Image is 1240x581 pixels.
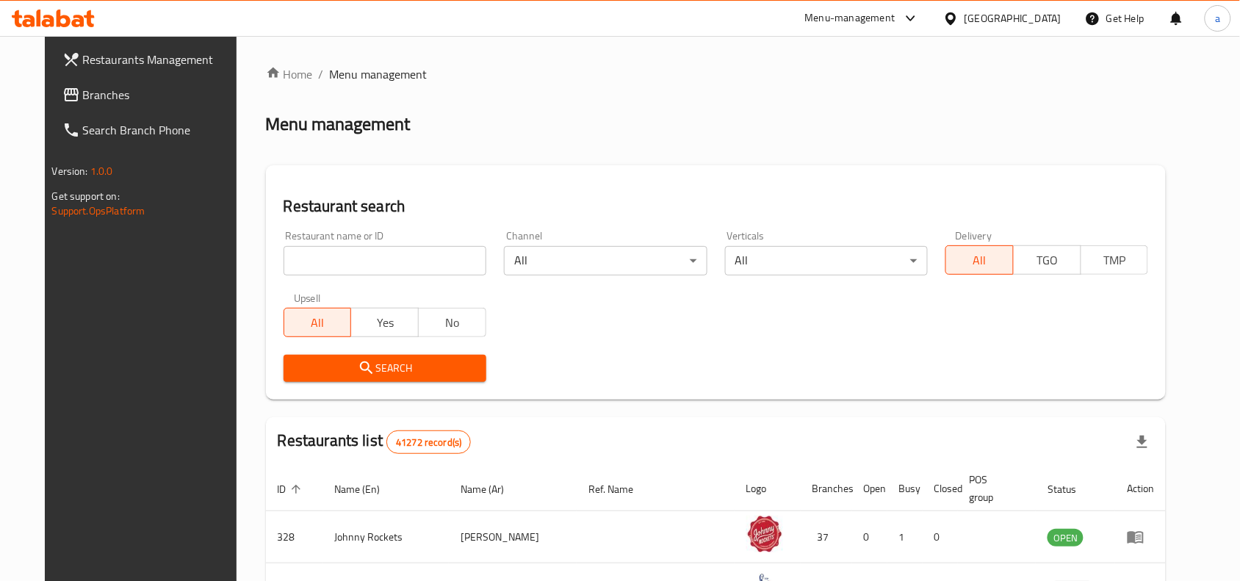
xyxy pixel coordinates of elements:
[387,436,470,450] span: 41272 record(s)
[290,312,346,333] span: All
[852,511,887,563] td: 0
[266,112,411,136] h2: Menu management
[350,308,419,337] button: Yes
[887,511,923,563] td: 1
[52,162,88,181] span: Version:
[1048,480,1095,498] span: Status
[746,516,783,552] img: Johnny Rockets
[284,355,486,382] button: Search
[1048,529,1084,546] div: OPEN
[1127,528,1154,546] div: Menu
[323,511,450,563] td: Johnny Rockets
[504,246,707,275] div: All
[1125,425,1160,460] div: Export file
[945,245,1014,275] button: All
[588,480,652,498] span: Ref. Name
[970,471,1019,506] span: POS group
[965,10,1061,26] div: [GEOGRAPHIC_DATA]
[83,121,240,139] span: Search Branch Phone
[956,231,992,241] label: Delivery
[952,250,1008,271] span: All
[330,65,428,83] span: Menu management
[266,511,323,563] td: 328
[284,195,1149,217] h2: Restaurant search
[1087,250,1143,271] span: TMP
[357,312,413,333] span: Yes
[425,312,480,333] span: No
[1215,10,1220,26] span: a
[294,293,321,303] label: Upsell
[52,187,120,206] span: Get support on:
[386,430,471,454] div: Total records count
[923,511,958,563] td: 0
[278,480,306,498] span: ID
[923,466,958,511] th: Closed
[52,201,145,220] a: Support.OpsPlatform
[278,430,472,454] h2: Restaurants list
[1115,466,1166,511] th: Action
[1081,245,1149,275] button: TMP
[735,466,801,511] th: Logo
[1048,530,1084,546] span: OPEN
[805,10,895,27] div: Menu-management
[51,77,252,112] a: Branches
[801,511,852,563] td: 37
[449,511,577,563] td: [PERSON_NAME]
[284,308,352,337] button: All
[335,480,400,498] span: Name (En)
[266,65,313,83] a: Home
[852,466,887,511] th: Open
[418,308,486,337] button: No
[284,246,486,275] input: Search for restaurant name or ID..
[90,162,113,181] span: 1.0.0
[1013,245,1081,275] button: TGO
[83,51,240,68] span: Restaurants Management
[1020,250,1075,271] span: TGO
[461,480,523,498] span: Name (Ar)
[51,42,252,77] a: Restaurants Management
[51,112,252,148] a: Search Branch Phone
[319,65,324,83] li: /
[887,466,923,511] th: Busy
[295,359,475,378] span: Search
[83,86,240,104] span: Branches
[266,65,1167,83] nav: breadcrumb
[725,246,928,275] div: All
[801,466,852,511] th: Branches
